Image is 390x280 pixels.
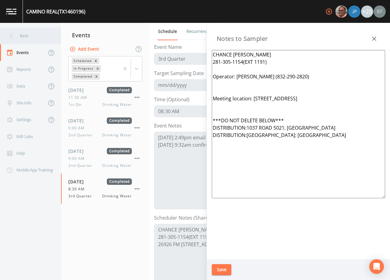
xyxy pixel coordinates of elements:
[154,214,247,221] label: Scheduler Notes (Shared with all events)
[154,70,204,77] label: Target Sampling Date
[374,5,386,18] img: cb9926319991c592eb2b4c75d39c237f
[68,102,86,107] span: 1st Qtr
[68,148,88,154] span: [DATE]
[68,186,88,192] span: 8:30 AM
[68,163,96,168] span: 2nd Quarter
[68,87,88,93] span: [DATE]
[68,193,96,199] span: 3rd Quarter
[68,125,88,131] span: 9:00 AM
[72,65,94,72] div: In Progress
[68,95,91,100] span: 11:30 AM
[68,117,88,124] span: [DATE]
[107,148,132,154] span: Completed
[348,5,361,18] div: Joshua gere Paul
[61,143,150,174] a: [DATE]Completed9:00 AM2nd QuarterDrinking Water
[217,34,268,44] h3: Notes to Sampler
[61,174,150,204] a: [DATE]Completed8:30 AM3rd QuarterDrinking Water
[72,58,92,64] div: Scheduled
[102,132,132,138] span: Drinking Water
[107,87,132,93] span: Completed
[68,178,88,185] span: [DATE]
[102,102,132,107] span: Drinking Water
[154,43,182,51] label: Event Name
[61,113,150,143] a: [DATE]Completed9:00 AM2nd QuarterDrinking Water
[154,122,182,129] label: Event Notes
[6,9,16,14] img: logo
[157,23,178,40] a: Schedule
[61,27,150,43] div: Events
[72,73,93,80] div: Completed
[93,73,100,80] div: Remove Completed
[369,259,384,274] div: Open Intercom Messenger
[107,117,132,124] span: Completed
[68,156,88,161] span: 9:00 AM
[26,8,85,15] div: CAMINO REAL (TX1460196)
[68,132,96,138] span: 2nd Quarter
[186,23,211,40] a: Recurrence
[94,65,101,72] div: Remove In Progress
[68,44,101,55] button: Add Event
[212,264,231,275] button: Save
[102,163,132,168] span: Drinking Water
[348,5,360,18] img: 41241ef155101aa6d92a04480b0d0000
[154,96,190,103] label: Time (Optional)
[92,58,99,64] div: Remove Scheduled
[61,82,150,113] a: [DATE]Completed11:30 AM1st QtrDrinking Water
[335,5,348,18] img: e2d790fa78825a4bb76dcb6ab311d44c
[107,178,132,185] span: Completed
[154,132,337,209] textarea: [DATE] 2:49pm email sent [DATE] 9:32am confirmed by [PERSON_NAME]
[212,50,385,198] textarea: CHANCE [PERSON_NAME] 281-305-1154(EXT 1191) Operator: [PERSON_NAME] (832-290-2820) Meeting locati...
[361,5,373,18] div: +25
[335,5,348,18] div: Mike Franklin
[102,193,132,199] span: Drinking Water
